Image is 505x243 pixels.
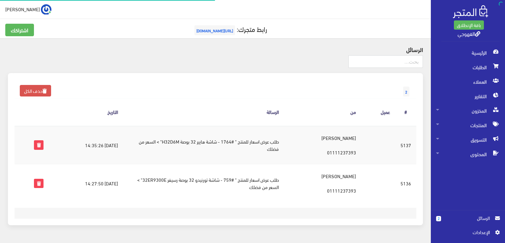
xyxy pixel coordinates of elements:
[431,103,505,118] a: المخزون
[454,20,484,30] a: باقة الإنطلاق
[436,103,500,118] span: المخزون
[436,118,500,132] span: المنتجات
[436,229,500,239] a: اﻹعدادات
[41,4,51,15] img: ...
[5,4,51,14] a: ... [PERSON_NAME]
[441,229,490,236] span: اﻹعدادات
[5,5,40,13] span: [PERSON_NAME]
[446,214,490,222] span: الرسائل
[431,45,505,60] a: الرئيسية
[431,147,505,161] a: المحتوى
[123,164,284,202] td: طلب عرض اسعار للمنتج " #759 - شاشة تورنيدو 32 بوصة رسيفر 32ER9300E" > السعر من فضلك
[284,164,362,202] td: [PERSON_NAME] 01111237393
[123,126,284,164] td: طلب عرض اسعار للمنتج " #1764 - شاشة هايير 32 بوصة H32D6M" > السعر من فضلك
[436,214,500,229] a: 2 الرسائل
[436,45,500,60] span: الرئيسية
[431,74,505,89] a: العملاء
[361,98,395,126] th: عميل
[436,216,441,221] span: 2
[453,5,488,18] img: .
[8,46,423,53] h4: الرسائل
[49,164,123,202] td: [DATE] 14:27:50
[20,85,51,96] a: حذف الكل
[395,164,416,202] td: 5136
[436,60,500,74] span: الطلبات
[123,98,284,126] th: الرسالة
[284,126,362,164] td: [PERSON_NAME] 01111237393
[436,74,500,89] span: العملاء
[49,126,123,164] td: [DATE] 14:35:26
[436,89,500,103] span: التقارير
[5,24,34,36] a: اشتراكك
[458,29,480,38] a: القهوجي
[431,118,505,132] a: المنتجات
[49,98,123,126] th: التاريخ
[436,132,500,147] span: التسويق
[395,126,416,164] td: 5137
[284,98,362,126] th: من
[431,60,505,74] a: الطلبات
[431,89,505,103] a: التقارير
[395,98,416,126] th: #
[194,25,235,35] span: [URL][DOMAIN_NAME]
[348,55,423,68] input: بحث...
[193,23,267,35] a: رابط متجرك:[URL][DOMAIN_NAME]
[436,147,500,161] span: المحتوى
[403,87,409,96] span: 2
